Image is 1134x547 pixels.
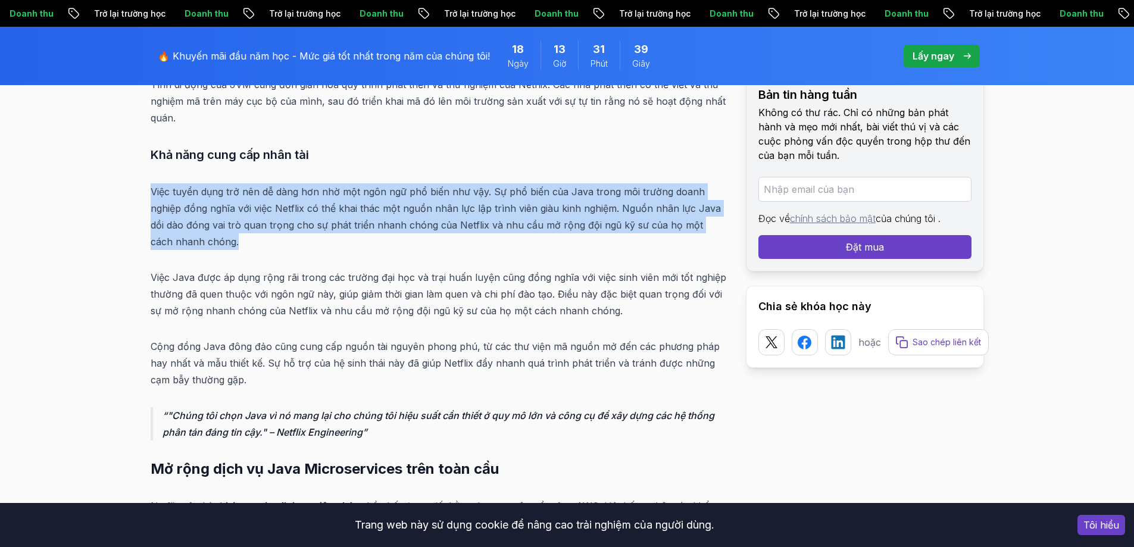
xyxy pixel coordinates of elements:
font: Ngày [508,58,529,68]
font: Đặt mua [846,241,884,253]
font: Doanh thu [883,8,927,18]
font: Việc tuyển dụng trở nên dễ dàng hơn nhờ một ngôn ngữ phổ biến như vậy. Sự phổ biến của Java trong... [151,186,721,248]
font: Phút [591,58,608,68]
font: Bản tin hàng tuần [758,87,857,102]
font: Đọc về [758,212,790,224]
font: Doanh thu [708,8,752,18]
button: Chấp nhận cookie [1077,515,1125,535]
font: 18 [512,43,524,55]
span: 13 giờ [554,41,566,58]
font: Trang web này sử dụng cookie để nâng cao trải nghiệm của người dùng. [355,518,714,531]
font: Tôi hiểu [1083,519,1119,531]
font: của chúng tôi . [876,212,941,224]
font: Trở lại trường học [93,8,164,18]
font: Trở lại trường học [268,8,339,18]
font: Mở rộng dịch vụ Java Microservices trên toàn cầu [151,460,499,477]
font: Giờ [553,58,566,68]
font: Doanh thu [183,8,227,18]
button: Đặt mua [758,235,971,259]
font: Doanh thu [8,8,52,18]
font: Tính di động của JVM cũng đơn giản hóa quy trình phát triển và thử nghiệm của Netflix. Các nhà ph... [151,79,726,124]
font: Cộng đồng Java đông đảo cũng cung cấp nguồn tài nguyên phong phú, từ các thư viện mã nguồn mở đến... [151,340,720,386]
font: Việc Java được áp dụng rộng rãi trong các trường đại học và trại huấn luyện cũng đồng nghĩa với v... [151,271,726,317]
font: Netflix vận hành [151,500,226,512]
font: Doanh thu [358,8,402,18]
a: chính sách bảo mật [790,212,876,224]
font: Khả năng cung cấp nhân tài [151,148,309,162]
span: 39 Seconds [634,41,648,58]
input: Nhập email của bạn [758,177,971,202]
font: Lấy ngay [913,50,954,62]
font: Trở lại trường học [793,8,864,18]
button: Sao chép liên kết [888,329,989,355]
font: — hầu hết được viết bằng Java — trên nền tảng AWS. Hệ thống phân tán khổng lồ này xử lý hàng tỷ y... [151,500,721,545]
span: 31 Minutes [593,41,605,58]
font: "Chúng tôi chọn Java vì nó mang lại cho chúng tôi hiệu suất cần thiết ở quy mô lớn và công cụ để ... [163,410,714,438]
font: Không có thư rác. Chỉ có những bản phát hành và mẹo mới nhất, bài viết thú vị và các cuộc phỏng v... [758,107,970,161]
font: hoặc [858,336,881,348]
font: Doanh thu [533,8,577,18]
font: 🔥 Khuyến mãi đầu năm học - Mức giá tốt nhất trong năm của chúng tôi! [158,50,490,62]
font: Trở lại trường học [443,8,514,18]
font: hàng ngàn dịch vụ siêu nhỏ [226,500,354,512]
font: 13 [554,43,566,55]
font: Giây [632,58,650,68]
font: Trở lại trường học [968,8,1039,18]
span: 18 ngày [512,41,524,58]
font: Sao chép liên kết [913,337,981,347]
font: Doanh thu [1058,8,1102,18]
font: Chia sẻ khóa học này [758,300,871,312]
font: Trở lại trường học [618,8,689,18]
